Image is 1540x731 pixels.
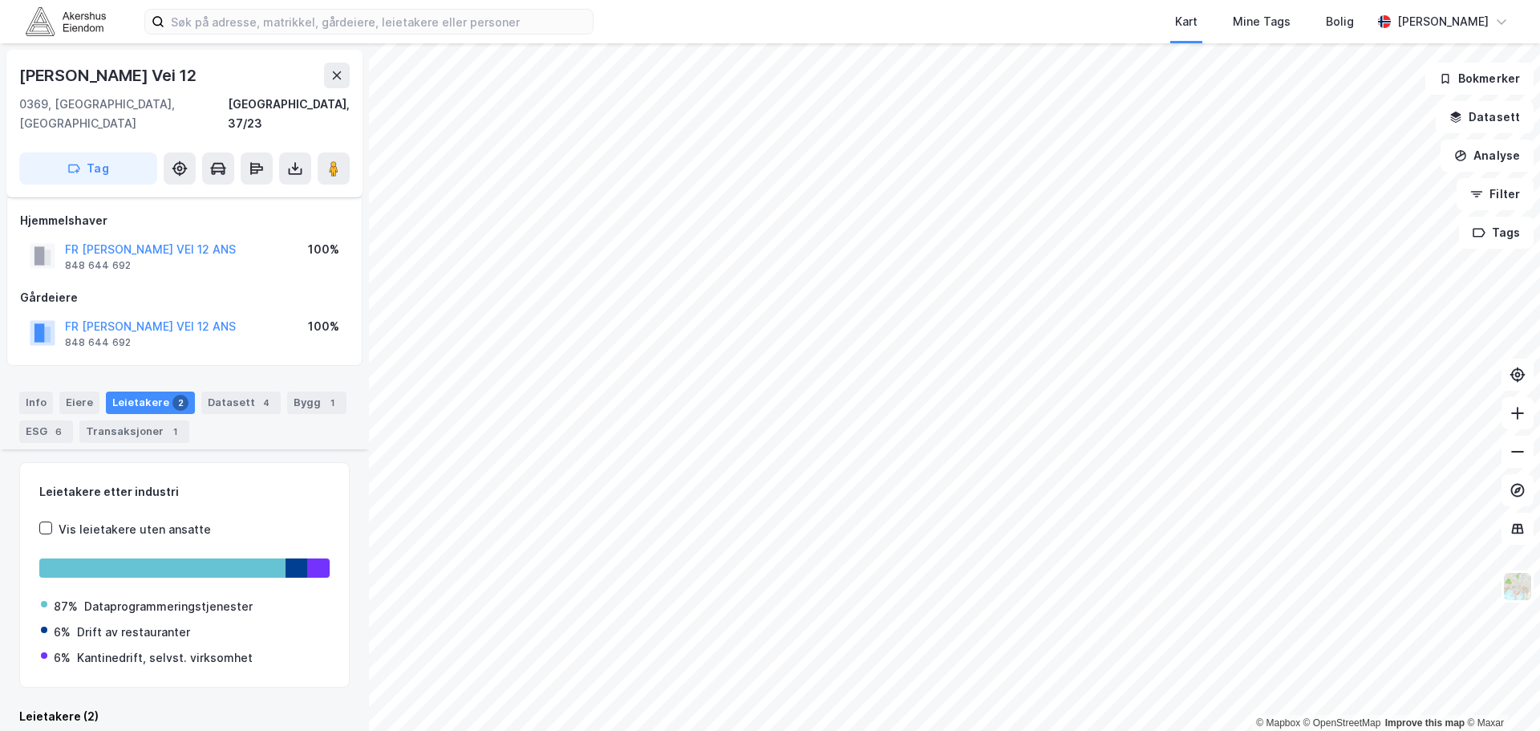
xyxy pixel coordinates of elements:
[84,597,253,616] div: Dataprogrammeringstjenester
[324,395,340,411] div: 1
[1459,217,1534,249] button: Tags
[26,7,106,35] img: akershus-eiendom-logo.9091f326c980b4bce74ccdd9f866810c.svg
[1457,178,1534,210] button: Filter
[201,392,281,414] div: Datasett
[1425,63,1534,95] button: Bokmerker
[164,10,593,34] input: Søk på adresse, matrikkel, gårdeiere, leietakere eller personer
[19,420,73,443] div: ESG
[1502,571,1533,602] img: Z
[20,288,349,307] div: Gårdeiere
[59,520,211,539] div: Vis leietakere uten ansatte
[287,392,346,414] div: Bygg
[1385,717,1465,729] a: Improve this map
[79,420,189,443] div: Transaksjoner
[54,648,71,668] div: 6%
[1175,12,1198,31] div: Kart
[39,482,330,502] div: Leietakere etter industri
[1460,654,1540,731] div: Kontrollprogram for chat
[77,648,253,668] div: Kantinedrift, selvst. virksomhet
[19,95,228,133] div: 0369, [GEOGRAPHIC_DATA], [GEOGRAPHIC_DATA]
[1441,140,1534,172] button: Analyse
[51,424,67,440] div: 6
[308,317,339,336] div: 100%
[1303,717,1381,729] a: OpenStreetMap
[65,336,131,349] div: 848 644 692
[77,623,190,642] div: Drift av restauranter
[65,259,131,272] div: 848 644 692
[258,395,274,411] div: 4
[19,707,350,726] div: Leietakere (2)
[1233,12,1291,31] div: Mine Tags
[1436,101,1534,133] button: Datasett
[1256,717,1300,729] a: Mapbox
[172,395,188,411] div: 2
[106,392,195,414] div: Leietakere
[167,424,183,440] div: 1
[19,63,200,88] div: [PERSON_NAME] Vei 12
[19,152,157,185] button: Tag
[59,392,99,414] div: Eiere
[1326,12,1354,31] div: Bolig
[1397,12,1489,31] div: [PERSON_NAME]
[54,623,71,642] div: 6%
[1460,654,1540,731] iframe: Chat Widget
[228,95,350,133] div: [GEOGRAPHIC_DATA], 37/23
[308,240,339,259] div: 100%
[20,211,349,230] div: Hjemmelshaver
[54,597,78,616] div: 87%
[19,392,53,414] div: Info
